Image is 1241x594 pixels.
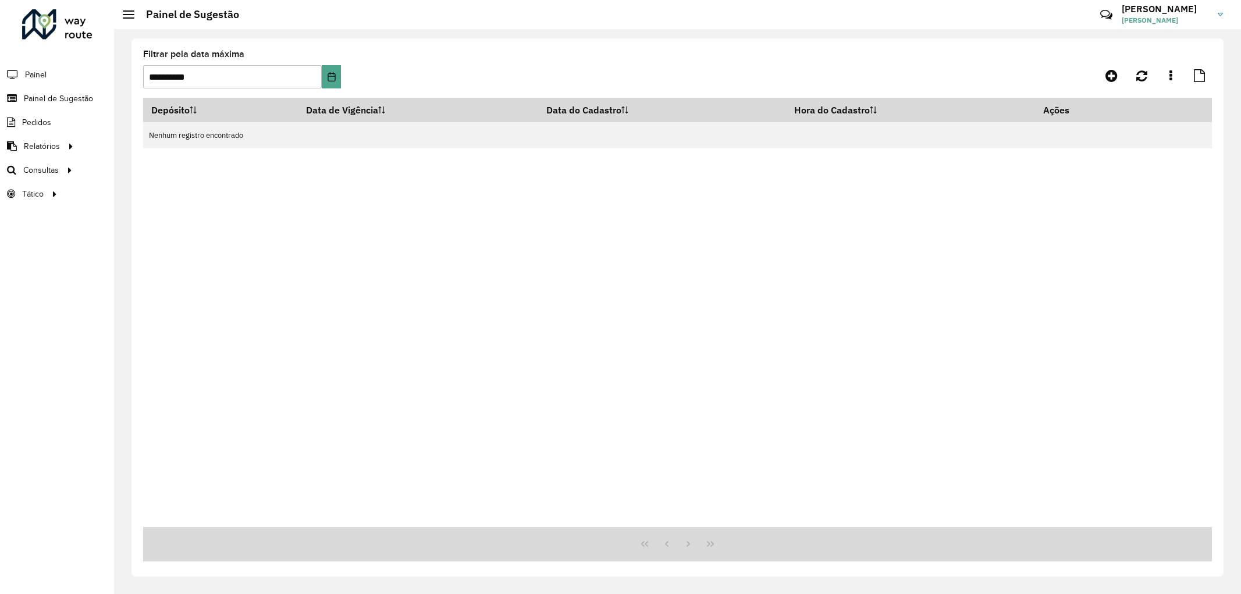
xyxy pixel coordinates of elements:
span: Tático [22,188,44,200]
th: Ações [1035,98,1105,122]
span: Consultas [23,164,59,176]
label: Filtrar pela data máxima [143,47,244,61]
th: Data do Cadastro [538,98,786,122]
a: Contato Rápido [1094,2,1119,27]
button: Choose Date [322,65,342,88]
th: Hora do Cadastro [786,98,1035,122]
th: Depósito [143,98,298,122]
span: Relatórios [24,140,60,152]
span: Painel de Sugestão [24,93,93,105]
h3: [PERSON_NAME] [1122,3,1209,15]
span: Painel [25,69,47,81]
span: Pedidos [22,116,51,129]
h2: Painel de Sugestão [134,8,239,21]
th: Data de Vigência [298,98,538,122]
span: [PERSON_NAME] [1122,15,1209,26]
td: Nenhum registro encontrado [143,122,1212,148]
